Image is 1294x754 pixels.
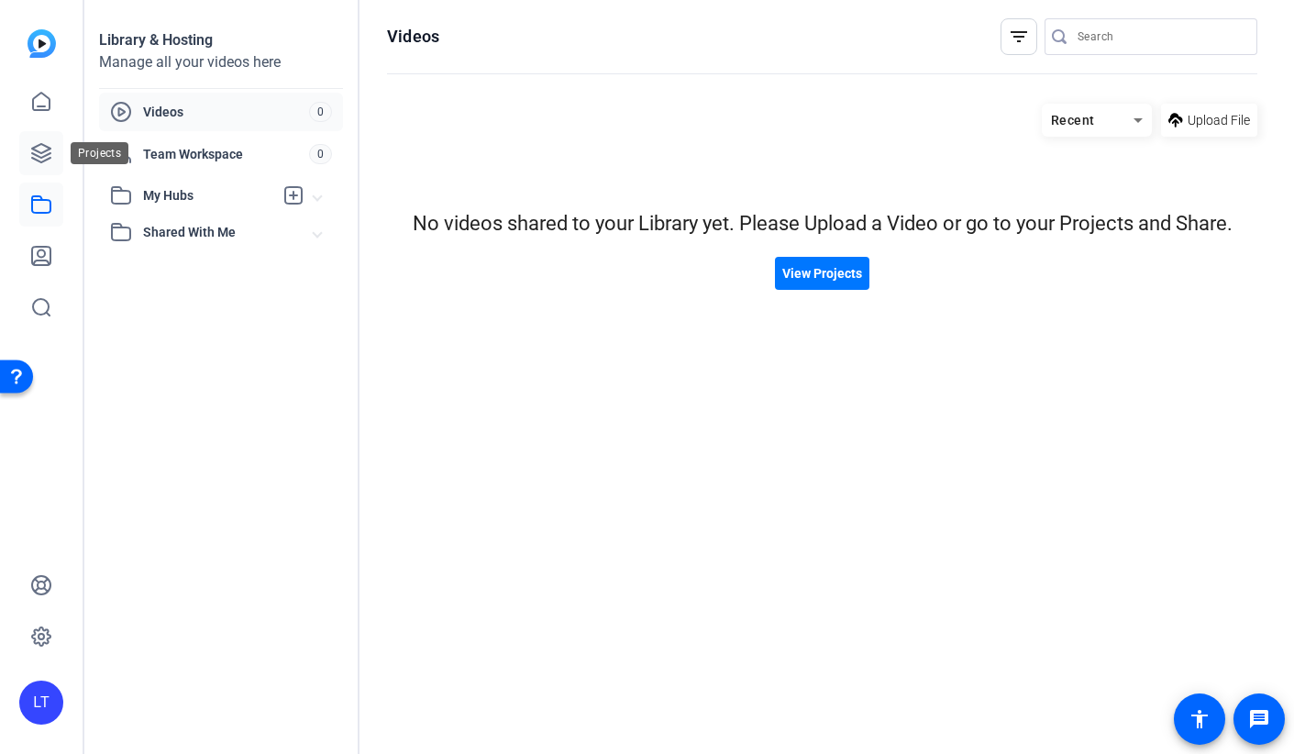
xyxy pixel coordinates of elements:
[775,257,869,290] button: View Projects
[1008,26,1030,48] mat-icon: filter_list
[143,103,309,121] span: Videos
[1188,111,1250,130] span: Upload File
[1248,708,1270,730] mat-icon: message
[143,145,309,163] span: Team Workspace
[99,29,343,51] div: Library & Hosting
[99,177,343,214] mat-expansion-panel-header: My Hubs
[143,186,273,205] span: My Hubs
[387,26,439,48] h1: Videos
[99,214,343,250] mat-expansion-panel-header: Shared With Me
[309,102,332,122] span: 0
[1189,708,1211,730] mat-icon: accessibility
[19,681,63,725] div: LT
[387,208,1257,238] div: No videos shared to your Library yet. Please Upload a Video or go to your Projects and Share.
[1078,26,1243,48] input: Search
[143,223,314,242] span: Shared With Me
[28,29,56,58] img: blue-gradient.svg
[1051,113,1095,128] span: Recent
[782,264,862,283] span: View Projects
[99,51,343,73] div: Manage all your videos here
[309,144,332,164] span: 0
[71,142,128,164] div: Projects
[1161,104,1257,137] button: Upload File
